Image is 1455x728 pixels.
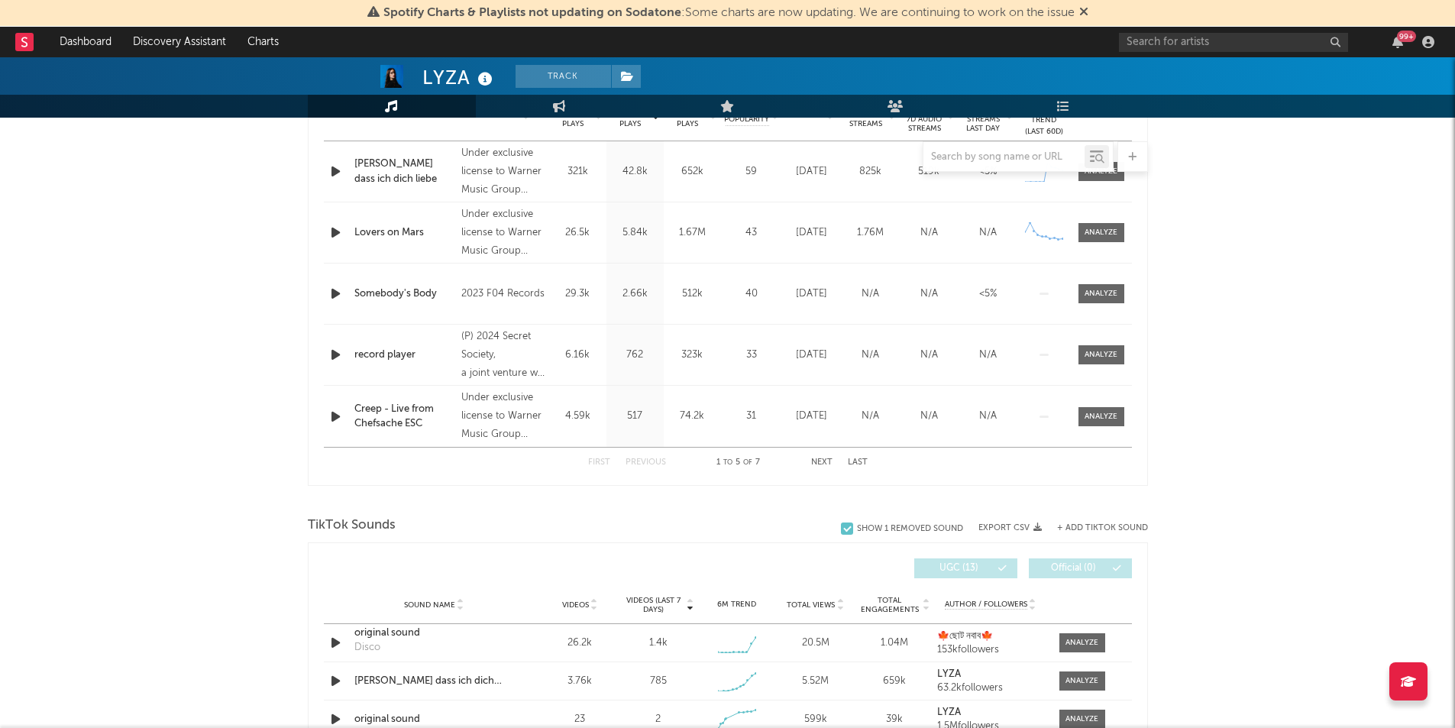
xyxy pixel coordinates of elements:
button: + Add TikTok Sound [1057,524,1148,532]
div: 785 [650,674,667,689]
a: original sound [354,712,514,727]
div: 33 [725,348,778,363]
span: : Some charts are now updating. We are continuing to work on the issue [383,7,1075,19]
div: Under exclusive license to Warner Music Group Germany Holding GmbH, © 2025 LYZA [461,205,545,260]
a: 🍁ছোট নবাব🍁 [937,631,1043,642]
div: 2 [655,712,661,727]
span: Videos [562,600,589,610]
div: 1 5 7 [697,454,781,472]
div: 599k [780,712,851,727]
span: Total Views [787,600,835,610]
a: record player [354,348,454,363]
button: Next [811,458,833,467]
button: Official(0) [1029,558,1132,578]
div: N/A [962,409,1014,424]
div: 26.5k [553,225,603,241]
div: 517 [610,409,660,424]
div: N/A [904,409,955,424]
a: original sound [354,626,514,641]
div: LYZA [422,65,496,90]
a: Dashboard [49,27,122,57]
div: [DATE] [786,286,837,302]
div: 1.76M [845,225,896,241]
div: 31 [725,409,778,424]
div: 5.84k [610,225,660,241]
button: First [588,458,610,467]
div: N/A [962,225,1014,241]
div: 74.2k [668,409,717,424]
span: Total Engagements [858,596,920,614]
div: 1.04M [858,636,930,651]
div: 23 [545,712,616,727]
div: 762 [610,348,660,363]
div: 26.2k [545,636,616,651]
a: LYZA [937,707,1043,718]
span: Author / Followers [945,600,1027,610]
span: of [743,459,752,466]
div: N/A [962,348,1014,363]
div: 29.3k [553,286,603,302]
div: 99 + [1397,31,1416,42]
a: Lovers on Mars [354,225,454,241]
span: Videos (last 7 days) [622,596,684,614]
button: Track [516,65,611,88]
div: 43 [725,225,778,241]
div: [DATE] [786,225,837,241]
a: Creep - Live from Chefsache ESC [354,402,454,432]
strong: LYZA [937,669,961,679]
div: 512k [668,286,717,302]
div: Disco [354,640,380,655]
div: (P) 2024 Secret Society, a joint venture with Jive Germany, a division of Sony Music Entertainmen... [461,328,545,383]
span: Spotify Charts & Playlists not updating on Sodatone [383,7,681,19]
a: [PERSON_NAME] dass ich dich liebe [354,674,514,689]
span: TikTok Sounds [308,516,396,535]
input: Search by song name or URL [923,151,1085,163]
div: Under exclusive license to Warner Music Group Germany Holding GmbH, © 2025 [PERSON_NAME] Music GmbH [461,389,545,444]
div: 6.16k [553,348,603,363]
span: Sound Name [404,600,455,610]
div: 1.4k [649,636,668,651]
div: 1.67M [668,225,717,241]
div: 2023 F04 Records [461,285,545,303]
a: LYZA [937,669,1043,680]
div: 2.66k [610,286,660,302]
div: 39k [858,712,930,727]
div: N/A [904,225,955,241]
div: N/A [904,286,955,302]
div: 6M Trend [701,599,772,610]
input: Search for artists [1119,33,1348,52]
span: UGC ( 13 ) [924,564,994,573]
div: 20.5M [780,636,851,651]
div: 63.2k followers [937,683,1043,694]
a: Somebody's Body [354,286,454,302]
div: N/A [845,286,896,302]
strong: 🍁ছোট নবাব🍁 [937,631,993,641]
button: Previous [626,458,666,467]
div: 323k [668,348,717,363]
div: N/A [845,409,896,424]
span: Dismiss [1079,7,1088,19]
a: Discovery Assistant [122,27,237,57]
div: 3.76k [545,674,616,689]
div: 659k [858,674,930,689]
span: Official ( 0 ) [1039,564,1109,573]
button: Last [848,458,868,467]
div: Show 1 Removed Sound [857,524,963,534]
button: Export CSV [978,523,1042,532]
div: N/A [845,348,896,363]
div: N/A [904,348,955,363]
div: 4.59k [553,409,603,424]
strong: LYZA [937,707,961,717]
button: UGC(13) [914,558,1017,578]
div: [DATE] [786,409,837,424]
div: 40 [725,286,778,302]
button: + Add TikTok Sound [1042,524,1148,532]
span: to [723,459,732,466]
button: 99+ [1392,36,1403,48]
div: [DATE] [786,348,837,363]
div: 153k followers [937,645,1043,655]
